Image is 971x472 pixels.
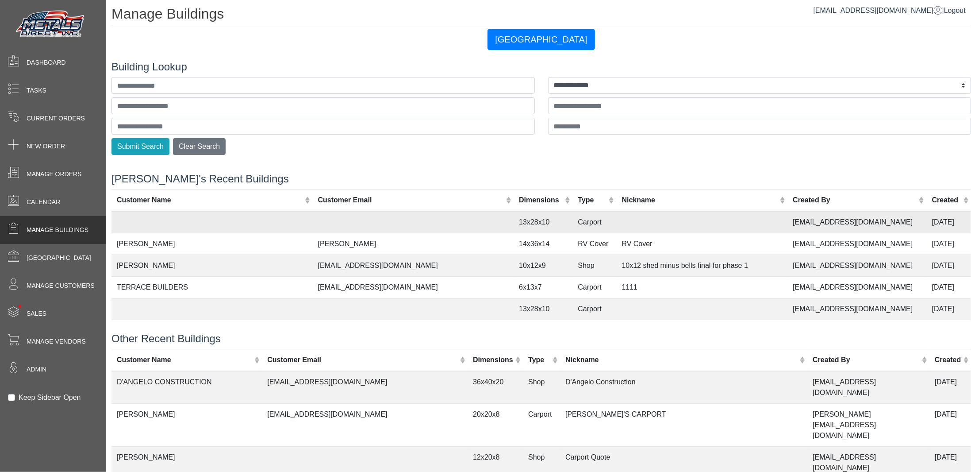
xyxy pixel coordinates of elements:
div: Created [932,195,961,205]
td: Carport [572,320,616,341]
td: [EMAIL_ADDRESS][DOMAIN_NAME] [313,276,514,298]
div: Nickname [565,355,798,365]
img: Metals Direct Inc Logo [13,8,88,41]
span: Calendar [27,197,60,207]
span: Logout [944,7,966,14]
td: Carport [572,276,616,298]
td: [EMAIL_ADDRESS][DOMAIN_NAME] [787,255,926,276]
span: Current Orders [27,114,85,123]
td: [DATE] [927,298,971,320]
div: Customer Name [117,355,252,365]
td: [EMAIL_ADDRESS][DOMAIN_NAME] [807,371,929,404]
span: Dashboard [27,58,66,67]
span: Manage Orders [27,170,81,179]
td: 1111 [617,276,788,298]
div: Created By [813,355,919,365]
button: [GEOGRAPHIC_DATA] [487,29,595,50]
td: Shop [523,371,560,404]
div: Dimensions [519,195,563,205]
div: | [814,5,966,16]
td: D'Angelo Construction [560,371,807,404]
div: Customer Email [318,195,504,205]
td: D'ANGELO CONSTRUCTION [111,371,262,404]
td: Carport [572,298,616,320]
td: [DATE] [927,276,971,298]
div: Dimensions [473,355,513,365]
span: New Order [27,142,65,151]
td: [PERSON_NAME][EMAIL_ADDRESS][DOMAIN_NAME] [807,403,929,446]
div: Customer Email [267,355,457,365]
span: Tasks [27,86,46,95]
td: [EMAIL_ADDRESS][DOMAIN_NAME] [313,255,514,276]
td: 6x13x7 [514,276,572,298]
h4: [PERSON_NAME]'s Recent Buildings [111,173,971,186]
button: Clear Search [173,138,226,155]
span: Manage Vendors [27,337,86,346]
td: Carport [523,403,560,446]
td: 13x28x10 [514,298,572,320]
td: [EMAIL_ADDRESS][DOMAIN_NAME] [787,276,926,298]
h4: Other Recent Buildings [111,333,971,345]
td: [DATE] [929,371,971,404]
td: [EMAIL_ADDRESS][DOMAIN_NAME] [787,211,926,233]
td: [DATE] [927,320,971,341]
td: 10x12x9 [514,255,572,276]
label: Keep Sidebar Open [19,392,81,403]
span: • [8,292,31,321]
td: 20x20x8 [468,403,523,446]
td: [EMAIL_ADDRESS][DOMAIN_NAME] [262,371,468,404]
h1: Manage Buildings [111,5,971,25]
span: Manage Buildings [27,225,88,235]
td: [PERSON_NAME] [111,403,262,446]
td: RV Cover [617,233,788,255]
td: 14x36x14 [514,233,572,255]
td: [DATE] [929,403,971,446]
td: [EMAIL_ADDRESS][DOMAIN_NAME] [262,403,468,446]
span: Manage Customers [27,281,95,290]
td: [EMAIL_ADDRESS][DOMAIN_NAME] [787,233,926,255]
td: TERRACE BUILDERS [111,276,313,298]
td: 36x40x20 [468,371,523,404]
button: Submit Search [111,138,169,155]
td: 10x12 shed minus bells final for phase 1 [617,255,788,276]
h4: Building Lookup [111,61,971,74]
td: Shop [572,255,616,276]
span: Admin [27,365,46,374]
td: 13.5x28x11 [514,320,572,341]
td: [DATE] [927,233,971,255]
span: Sales [27,309,46,318]
td: RV Cover [572,233,616,255]
td: [PERSON_NAME] [111,255,313,276]
div: Customer Name [117,195,303,205]
td: [EMAIL_ADDRESS][DOMAIN_NAME] [787,298,926,320]
div: Type [578,195,606,205]
td: [PERSON_NAME] [111,233,313,255]
td: [PERSON_NAME] [313,233,514,255]
div: Created [935,355,961,365]
a: [EMAIL_ADDRESS][DOMAIN_NAME] [814,7,942,14]
span: [GEOGRAPHIC_DATA] [27,253,91,263]
div: Created By [793,195,917,205]
td: [EMAIL_ADDRESS][DOMAIN_NAME] [787,320,926,341]
td: 13x28x10 [514,211,572,233]
td: [DATE] [927,211,971,233]
a: [GEOGRAPHIC_DATA] [487,35,595,43]
div: Type [528,355,550,365]
td: Carport [572,211,616,233]
td: [DATE] [927,255,971,276]
td: [PERSON_NAME]'S CARPORT [560,403,807,446]
div: Nickname [622,195,778,205]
